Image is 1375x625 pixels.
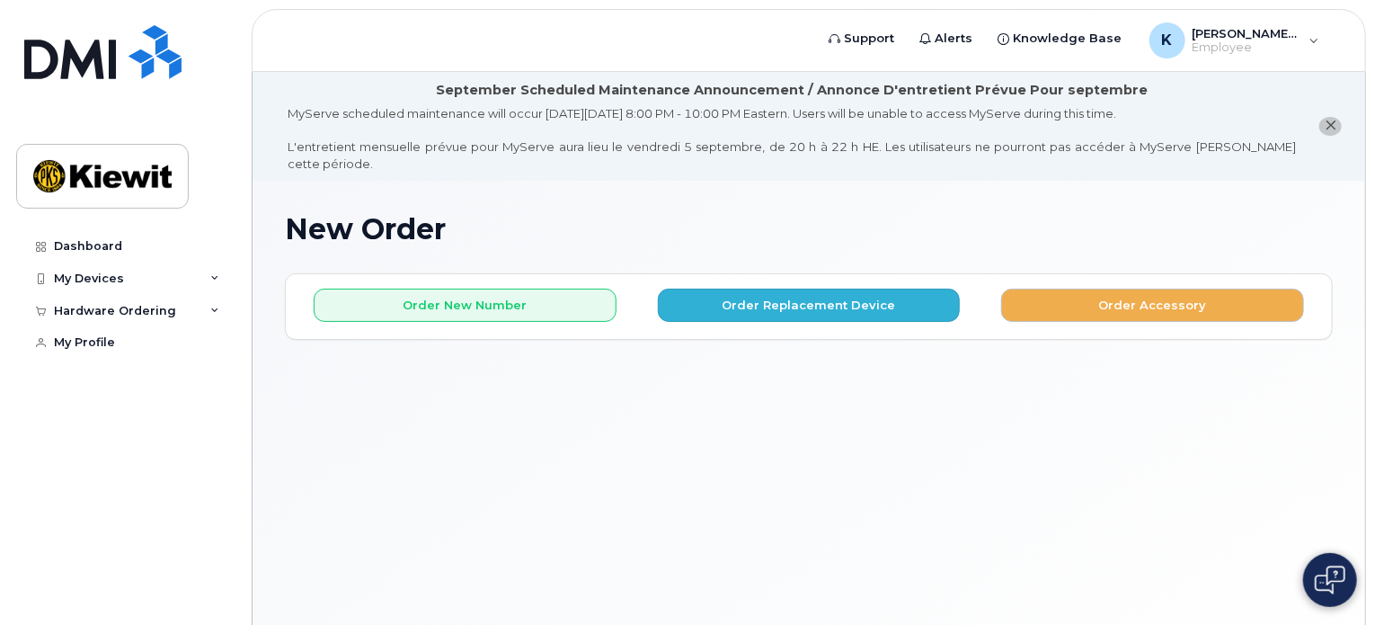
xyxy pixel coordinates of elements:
[288,105,1296,172] div: MyServe scheduled maintenance will occur [DATE][DATE] 8:00 PM - 10:00 PM Eastern. Users will be u...
[314,289,617,322] button: Order New Number
[285,213,1333,245] h1: New Order
[436,81,1148,100] div: September Scheduled Maintenance Announcement / Annonce D'entretient Prévue Pour septembre
[658,289,961,322] button: Order Replacement Device
[1001,289,1304,322] button: Order Accessory
[1315,566,1345,594] img: Open chat
[1319,117,1342,136] button: close notification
